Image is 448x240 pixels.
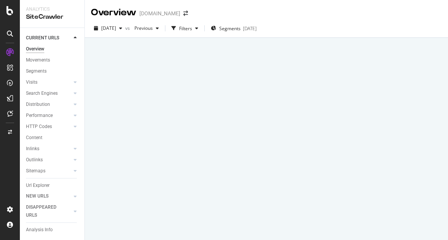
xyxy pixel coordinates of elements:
[26,56,50,64] div: Movements
[26,56,79,64] a: Movements
[91,6,136,19] div: Overview
[91,22,125,34] button: [DATE]
[26,167,71,175] a: Sitemaps
[208,22,260,34] button: Segments[DATE]
[26,192,49,200] div: NEW URLS
[26,203,65,219] div: DISAPPEARED URLS
[26,134,42,142] div: Content
[26,156,43,164] div: Outlinks
[131,22,162,34] button: Previous
[26,6,78,13] div: Analytics
[26,134,79,142] a: Content
[26,167,45,175] div: Sitemaps
[26,78,71,86] a: Visits
[26,67,47,75] div: Segments
[26,182,50,190] div: Url Explorer
[183,11,188,16] div: arrow-right-arrow-left
[26,101,71,109] a: Distribution
[179,25,192,32] div: Filters
[26,145,39,153] div: Inlinks
[26,45,79,53] a: Overview
[26,78,37,86] div: Visits
[26,13,78,21] div: SiteCrawler
[101,25,116,31] span: 2025 Aug. 11th
[26,156,71,164] a: Outlinks
[26,89,58,97] div: Search Engines
[26,89,71,97] a: Search Engines
[168,22,201,34] button: Filters
[125,25,131,31] span: vs
[243,25,257,32] div: [DATE]
[26,226,53,234] div: Analysis Info
[131,25,153,31] span: Previous
[26,67,79,75] a: Segments
[26,203,71,219] a: DISAPPEARED URLS
[26,45,44,53] div: Overview
[26,182,79,190] a: Url Explorer
[26,192,71,200] a: NEW URLS
[219,25,241,32] span: Segments
[26,101,50,109] div: Distribution
[26,34,71,42] a: CURRENT URLS
[139,10,180,17] div: [DOMAIN_NAME]
[26,123,52,131] div: HTTP Codes
[26,123,71,131] a: HTTP Codes
[26,226,79,234] a: Analysis Info
[26,112,71,120] a: Performance
[26,145,71,153] a: Inlinks
[26,34,59,42] div: CURRENT URLS
[26,112,53,120] div: Performance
